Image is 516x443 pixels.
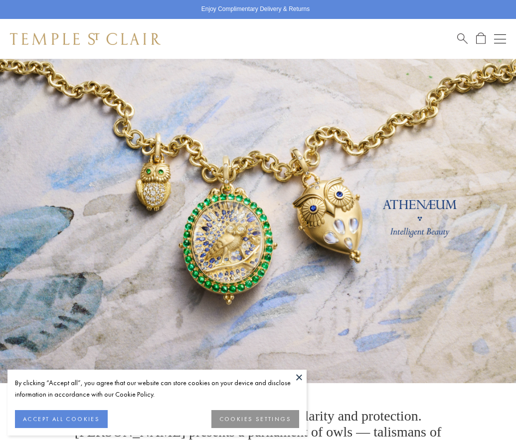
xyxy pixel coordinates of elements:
p: Enjoy Complimentary Delivery & Returns [201,4,310,14]
div: By clicking “Accept all”, you agree that our website can store cookies on your device and disclos... [15,377,299,400]
button: ACCEPT ALL COOKIES [15,410,108,428]
a: Open Shopping Bag [476,32,486,45]
button: Open navigation [494,33,506,45]
a: Search [457,32,468,45]
button: COOKIES SETTINGS [211,410,299,428]
img: Temple St. Clair [10,33,161,45]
